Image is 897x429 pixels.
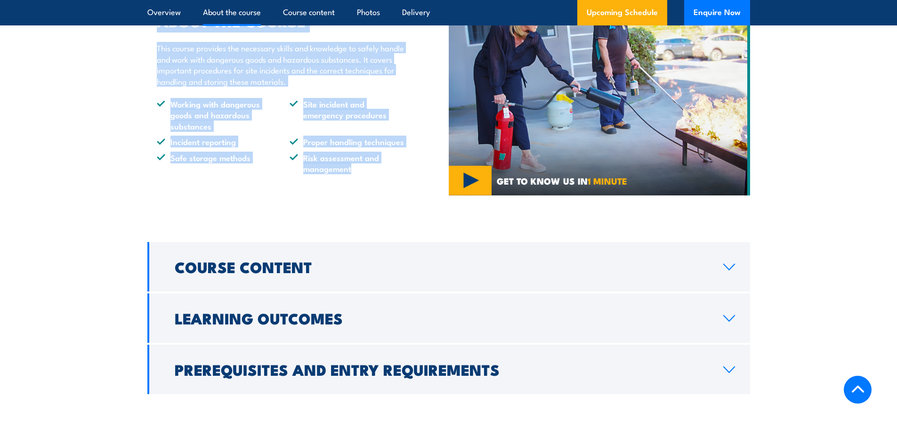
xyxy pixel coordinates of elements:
h2: Prerequisites and Entry Requirements [175,363,708,376]
a: Prerequisites and Entry Requirements [147,345,750,394]
li: Risk assessment and management [290,152,405,174]
span: GET TO KNOW US IN [497,177,627,185]
li: Site incident and emergency procedures [290,98,405,131]
h2: Course Content [175,260,708,273]
p: This course provides the necessary skills and knowledge to safely handle and work with dangerous ... [157,42,405,87]
li: Safe storage methods [157,152,273,174]
h2: ABOUT THE COURSE [157,14,405,27]
a: Course Content [147,242,750,291]
li: Proper handling techniques [290,136,405,147]
h2: Learning Outcomes [175,311,708,324]
a: Learning Outcomes [147,293,750,343]
li: Working with dangerous goods and hazardous substances [157,98,273,131]
li: Incident reporting [157,136,273,147]
strong: 1 MINUTE [588,174,627,187]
